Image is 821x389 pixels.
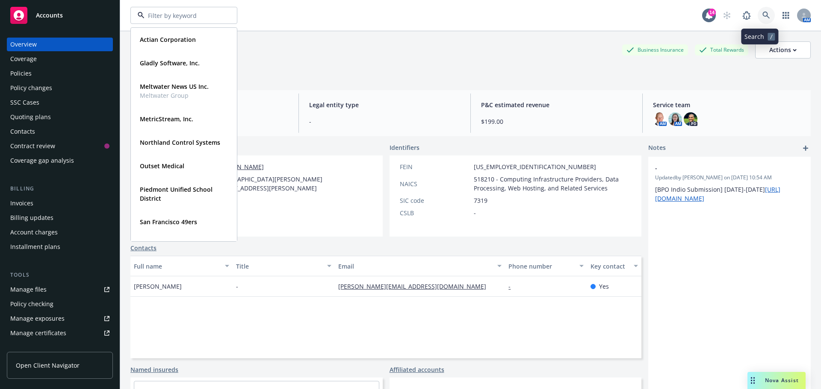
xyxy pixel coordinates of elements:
[335,256,505,276] button: Email
[130,365,178,374] a: Named insureds
[7,225,113,239] a: Account charges
[338,262,492,271] div: Email
[747,372,806,389] button: Nova Assist
[10,52,37,66] div: Coverage
[134,262,220,271] div: Full name
[400,162,470,171] div: FEIN
[10,225,58,239] div: Account charges
[140,115,193,123] strong: MetricStream, Inc.
[648,143,666,153] span: Notes
[7,283,113,296] a: Manage files
[10,326,66,340] div: Manage certificates
[36,12,63,19] span: Accounts
[215,163,264,171] a: [DOMAIN_NAME]
[800,143,811,153] a: add
[747,372,758,389] div: Drag to move
[7,52,113,66] a: Coverage
[508,262,574,271] div: Phone number
[7,184,113,193] div: Billing
[140,82,209,91] strong: Meltwater News US Inc.
[10,211,53,225] div: Billing updates
[591,262,629,271] div: Key contact
[140,218,197,226] strong: San Francisco 49ers
[140,35,196,44] strong: Actian Corporation
[10,81,52,95] div: Policy changes
[474,208,476,217] span: -
[10,312,65,325] div: Manage exposures
[390,143,419,152] span: Identifiers
[140,185,213,202] strong: Piedmont Unified School District
[140,138,220,146] strong: Northland Control Systems
[655,164,782,173] span: -
[233,256,335,276] button: Title
[140,162,184,170] strong: Outset Medical
[7,341,113,354] a: Manage claims
[653,112,667,126] img: photo
[474,175,632,193] span: 518210 - Computing Infrastructure Providers, Data Processing, Web Hosting, and Related Services
[599,282,609,291] span: Yes
[390,365,444,374] a: Affiliated accounts
[505,256,587,276] button: Phone number
[7,125,113,138] a: Contacts
[10,297,53,311] div: Policy checking
[10,283,47,296] div: Manage files
[7,139,113,153] a: Contract review
[765,377,799,384] span: Nova Assist
[10,240,60,254] div: Installment plans
[134,282,182,291] span: [PERSON_NAME]
[309,100,460,109] span: Legal entity type
[769,42,797,58] div: Actions
[10,67,32,80] div: Policies
[508,282,517,290] a: -
[236,262,322,271] div: Title
[10,125,35,138] div: Contacts
[145,11,220,20] input: Filter by keyword
[7,96,113,109] a: SSC Cases
[10,110,51,124] div: Quoting plans
[655,185,804,203] p: [BPO Indio Submission] [DATE]-[DATE]
[7,240,113,254] a: Installment plans
[338,282,493,290] a: [PERSON_NAME][EMAIL_ADDRESS][DOMAIN_NAME]
[481,117,632,126] span: $199.00
[400,208,470,217] div: CSLB
[7,154,113,167] a: Coverage gap analysis
[655,174,804,181] span: Updated by [PERSON_NAME] on [DATE] 10:54 AM
[718,7,735,24] a: Start snowing
[758,7,775,24] a: Search
[215,175,372,193] span: [GEOGRAPHIC_DATA][PERSON_NAME][STREET_ADDRESS][PERSON_NAME]
[16,361,80,370] span: Open Client Navigator
[684,112,697,126] img: photo
[7,297,113,311] a: Policy checking
[474,162,596,171] span: [US_EMPLOYER_IDENTIFICATION_NUMBER]
[400,179,470,188] div: NAICS
[7,3,113,27] a: Accounts
[309,117,460,126] span: -
[7,38,113,51] a: Overview
[7,67,113,80] a: Policies
[474,196,487,205] span: 7319
[622,44,688,55] div: Business Insurance
[7,326,113,340] a: Manage certificates
[7,211,113,225] a: Billing updates
[10,341,53,354] div: Manage claims
[738,7,755,24] a: Report a Bug
[7,312,113,325] span: Manage exposures
[10,154,74,167] div: Coverage gap analysis
[7,271,113,279] div: Tools
[668,112,682,126] img: photo
[648,157,811,210] div: -Updatedby [PERSON_NAME] on [DATE] 10:54 AM[BPO Indio Submission] [DATE]-[DATE][URL][DOMAIN_NAME]
[7,110,113,124] a: Quoting plans
[777,7,794,24] a: Switch app
[400,196,470,205] div: SIC code
[140,91,209,100] span: Meltwater Group
[7,81,113,95] a: Policy changes
[236,282,238,291] span: -
[481,100,632,109] span: P&C estimated revenue
[587,256,641,276] button: Key contact
[695,44,748,55] div: Total Rewards
[7,196,113,210] a: Invoices
[755,41,811,58] button: Actions
[708,9,716,16] div: 14
[130,243,157,252] a: Contacts
[140,59,200,67] strong: Gladly Software, Inc.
